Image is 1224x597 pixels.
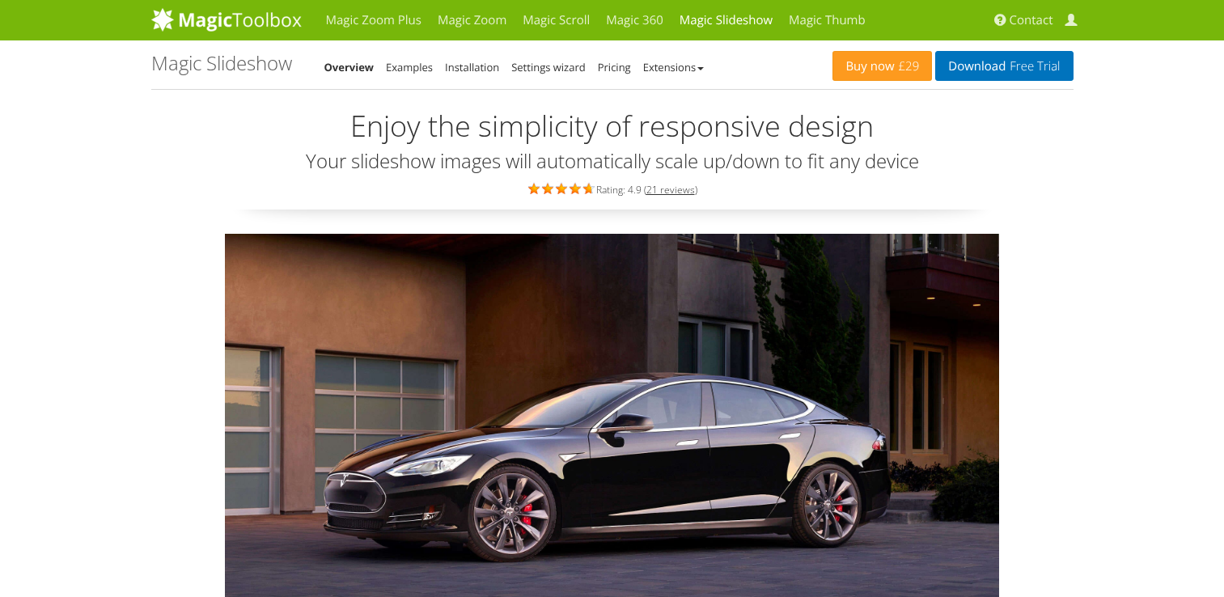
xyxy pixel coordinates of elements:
span: £29 [895,60,920,73]
a: Overview [324,60,375,74]
a: Pricing [598,60,631,74]
a: Settings wizard [511,60,586,74]
h1: Magic Slideshow [151,53,292,74]
a: Extensions [643,60,704,74]
span: Free Trial [1006,60,1060,73]
img: MagicToolbox.com - Image tools for your website [151,7,302,32]
div: Rating: 4.9 ( ) [151,180,1074,197]
a: Buy now£29 [832,51,932,81]
h3: Your slideshow images will automatically scale up/down to fit any device [151,150,1074,171]
a: Examples [386,60,433,74]
a: DownloadFree Trial [935,51,1073,81]
a: 21 reviews [646,183,695,197]
span: Contact [1010,12,1053,28]
h2: Enjoy the simplicity of responsive design [151,110,1074,142]
a: Installation [445,60,499,74]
